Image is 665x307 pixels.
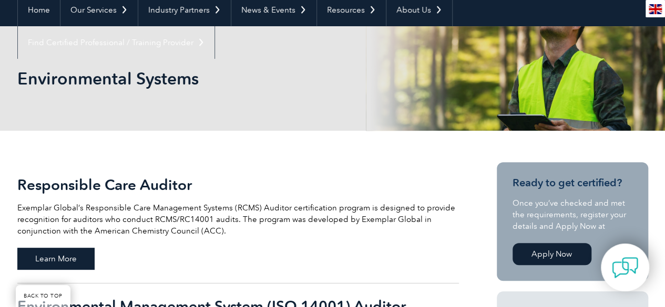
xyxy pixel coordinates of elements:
h1: Environmental Systems [17,68,421,89]
span: Learn More [17,248,95,270]
p: Once you’ve checked and met the requirements, register your details and Apply Now at [513,197,632,232]
a: BACK TO TOP [16,285,70,307]
h3: Ready to get certified? [513,176,632,189]
img: contact-chat.png [612,255,638,281]
h2: Responsible Care Auditor [17,176,459,193]
a: Responsible Care Auditor Exemplar Global’s Responsible Care Management Systems (RCMS) Auditor cer... [17,162,459,283]
a: Find Certified Professional / Training Provider [18,26,214,59]
a: Apply Now [513,243,591,265]
img: en [649,4,662,14]
p: Exemplar Global’s Responsible Care Management Systems (RCMS) Auditor certification program is des... [17,202,459,237]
